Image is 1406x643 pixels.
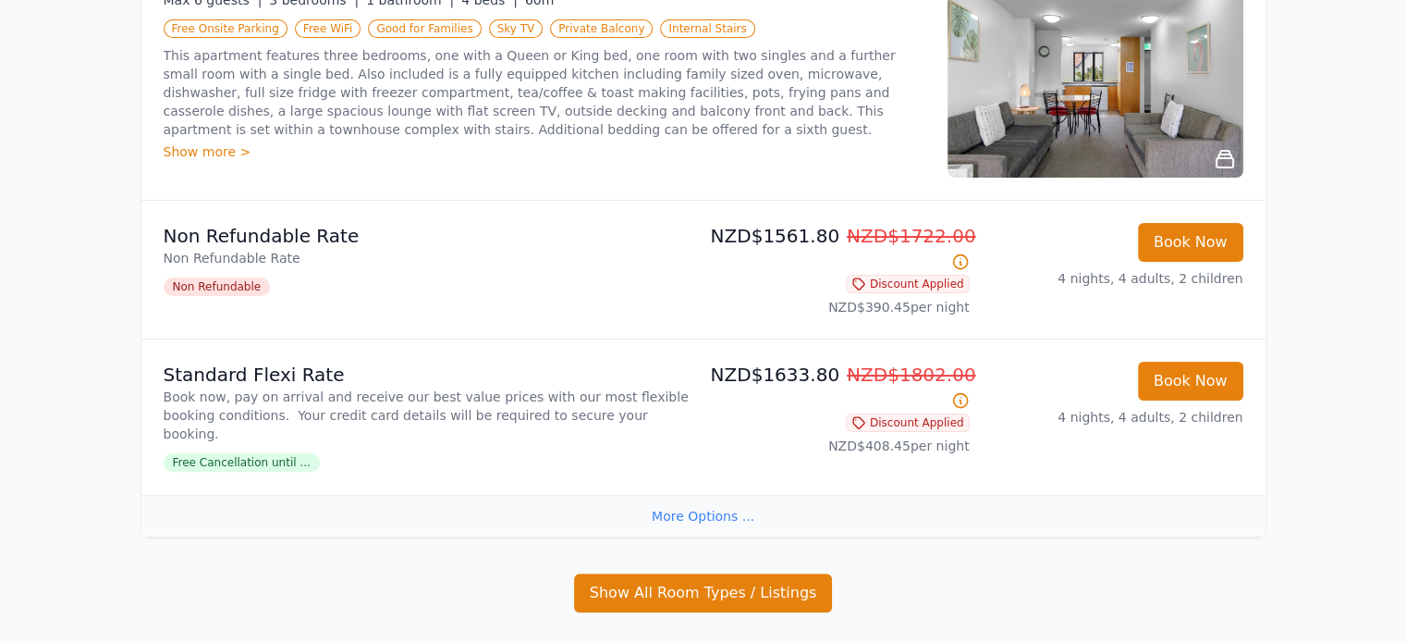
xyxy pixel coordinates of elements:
[660,19,754,38] span: Internal Stairs
[550,19,653,38] span: Private Balcony
[164,223,696,249] p: Non Refundable Rate
[141,495,1265,537] div: More Options ...
[711,362,970,414] p: NZD$1633.80
[164,142,925,161] div: Show more >
[164,278,271,296] span: Non Refundable
[295,19,361,38] span: Free WiFi
[711,298,970,316] p: NZD$390.45 per night
[847,225,976,247] span: NZD$1722.00
[847,364,976,386] span: NZD$1802.00
[846,275,970,293] span: Discount Applied
[1138,362,1243,401] button: Book Now
[984,408,1243,427] p: 4 nights, 4 adults, 2 children
[164,249,696,267] p: Non Refundable Rate
[574,574,833,612] button: Show All Room Types / Listings
[164,362,696,388] p: Standard Flexi Rate
[489,19,544,38] span: Sky TV
[368,19,481,38] span: Good for Families
[984,269,1243,288] p: 4 nights, 4 adults, 2 children
[846,414,970,432] span: Discount Applied
[711,437,970,455] p: NZD$408.45 per night
[164,453,320,472] span: Free Cancellation until ...
[164,19,287,38] span: Free Onsite Parking
[711,223,970,275] p: NZD$1561.80
[1138,223,1243,262] button: Book Now
[164,388,696,443] p: Book now, pay on arrival and receive our best value prices with our most flexible booking conditi...
[164,46,925,139] p: This apartment features three bedrooms, one with a Queen or King bed, one room with two singles a...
